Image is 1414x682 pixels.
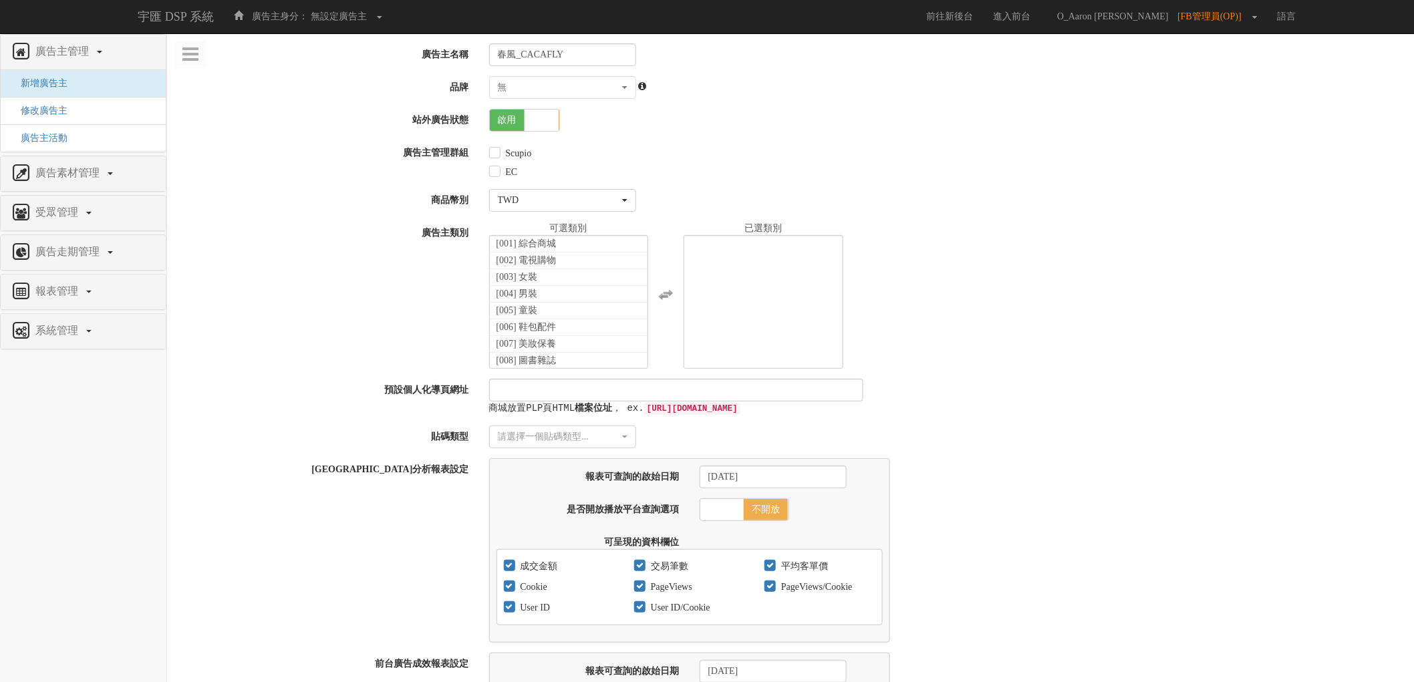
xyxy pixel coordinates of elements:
[32,206,85,218] span: 受眾管理
[486,498,690,516] label: 是否開放播放平台查詢選項
[497,255,557,265] span: [002] 電視購物
[11,106,67,116] a: 修改廣告主
[498,81,619,94] div: 無
[498,194,619,207] div: TWD
[497,289,538,299] span: [004] 男裝
[489,403,740,413] samp: 商城放置PLP頁HTML ， ex.
[167,379,479,397] label: 預設個人化導頁網址
[252,11,308,21] span: 廣告主身分：
[517,580,547,594] label: Cookie
[32,167,106,178] span: 廣告素材管理
[11,242,156,263] a: 廣告走期管理
[486,531,690,549] label: 可呈現的資料欄位
[311,11,367,21] span: 無設定廣告主
[744,499,788,520] span: 不開放
[503,147,532,160] label: Scupio
[489,425,636,448] button: 請選擇一個貼碼類型...
[11,41,156,63] a: 廣告主管理
[167,43,479,61] label: 廣告主名稱
[503,166,518,179] label: EC
[167,76,479,94] label: 品牌
[648,580,692,594] label: PageViews
[486,660,690,678] label: 報表可查詢的啟始日期
[489,222,649,235] div: 可選類別
[489,189,636,212] button: TWD
[11,202,156,224] a: 受眾管理
[32,246,106,257] span: 廣告走期管理
[167,109,479,127] label: 站外廣告狀態
[497,355,557,365] span: [008] 圖書雜誌
[11,133,67,143] a: 廣告主活動
[497,322,557,332] span: [006] 鞋包配件
[644,403,740,415] code: [URL][DOMAIN_NAME]
[498,430,619,444] div: 請選擇一個貼碼類型...
[167,222,479,240] label: 廣告主類別
[11,163,156,184] a: 廣告素材管理
[32,285,85,297] span: 報表管理
[648,560,688,573] label: 交易筆數
[778,560,828,573] label: 平均客單價
[489,76,636,99] button: 無
[486,466,690,484] label: 報表可查詢的啟始日期
[778,580,852,594] label: PageViews/Cookie
[32,45,96,57] span: 廣告主管理
[1177,11,1248,21] span: [FB管理員(OP)]
[497,272,538,282] span: [003] 女裝
[1050,11,1175,21] span: O_Aaron [PERSON_NAME]
[490,110,525,131] span: 啟用
[648,601,710,615] label: User ID/Cookie
[167,653,479,671] label: 前台廣告成效報表設定
[167,425,479,444] label: 貼碼類型
[167,458,479,476] label: [GEOGRAPHIC_DATA]分析報表設定
[559,110,593,131] span: 停用
[497,305,538,315] span: [005] 童裝
[497,339,557,349] span: [007] 美妝保養
[167,142,479,160] label: 廣告主管理群組
[167,189,479,207] label: 商品幣別
[517,560,558,573] label: 成交金額
[575,403,612,413] strong: 檔案位址
[497,238,557,248] span: [001] 綜合商城
[517,601,551,615] label: User ID
[11,78,67,88] a: 新增廣告主
[32,325,85,336] span: 系統管理
[11,281,156,303] a: 報表管理
[11,321,156,342] a: 系統管理
[684,222,843,235] div: 已選類別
